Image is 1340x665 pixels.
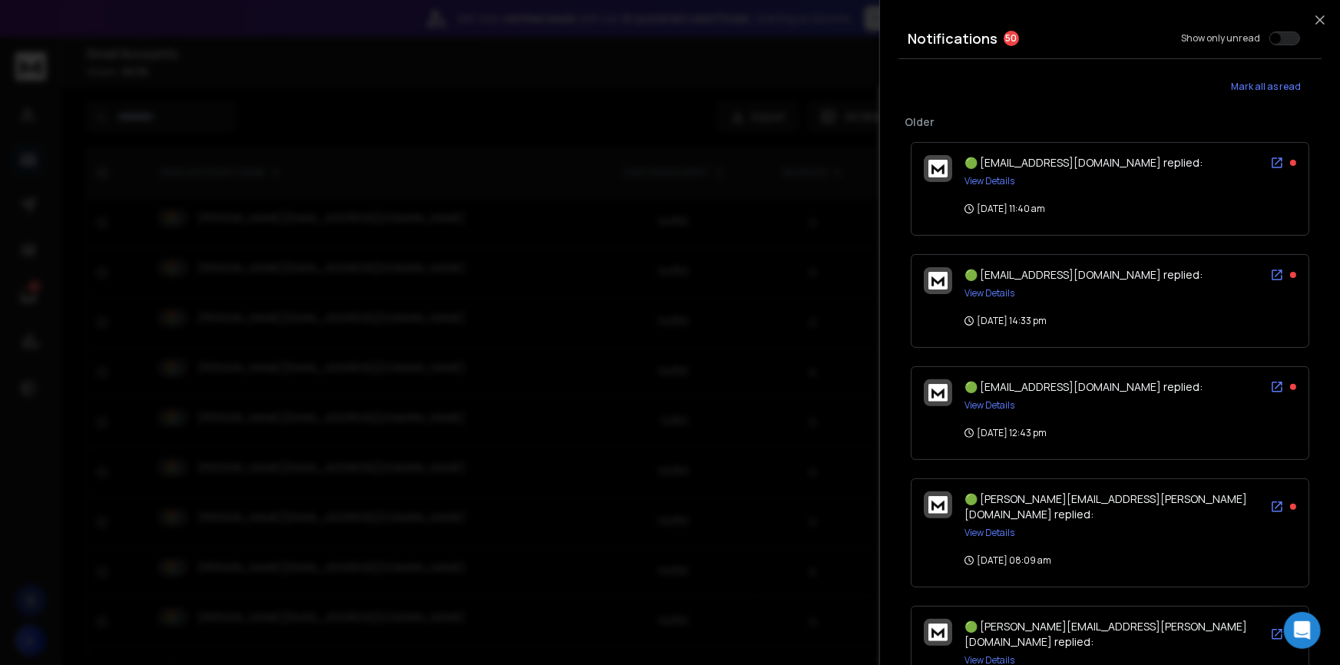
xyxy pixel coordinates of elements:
button: View Details [964,175,1014,187]
img: logo [928,384,948,402]
button: Mark all as read [1211,71,1322,102]
span: 🟢 [PERSON_NAME][EMAIL_ADDRESS][PERSON_NAME][DOMAIN_NAME] replied: [964,619,1247,649]
button: View Details [964,527,1014,539]
span: Mark all as read [1232,81,1302,93]
span: 50 [1004,31,1019,46]
button: View Details [964,399,1014,412]
label: Show only unread [1181,32,1260,45]
p: [DATE] 11:40 am [964,203,1045,215]
img: logo [928,624,948,641]
img: logo [928,160,948,177]
p: [DATE] 12:43 pm [964,427,1047,439]
span: 🟢 [EMAIL_ADDRESS][DOMAIN_NAME] replied: [964,155,1203,170]
span: 🟢 [PERSON_NAME][EMAIL_ADDRESS][PERSON_NAME][DOMAIN_NAME] replied: [964,491,1247,521]
div: Open Intercom Messenger [1284,612,1321,649]
p: Older [905,114,1315,130]
img: logo [928,272,948,289]
p: [DATE] 08:09 am [964,554,1051,567]
h3: Notifications [908,28,998,49]
p: [DATE] 14:33 pm [964,315,1047,327]
span: 🟢 [EMAIL_ADDRESS][DOMAIN_NAME] replied: [964,379,1203,394]
button: View Details [964,287,1014,299]
span: 🟢 [EMAIL_ADDRESS][DOMAIN_NAME] replied: [964,267,1203,282]
img: logo [928,496,948,514]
